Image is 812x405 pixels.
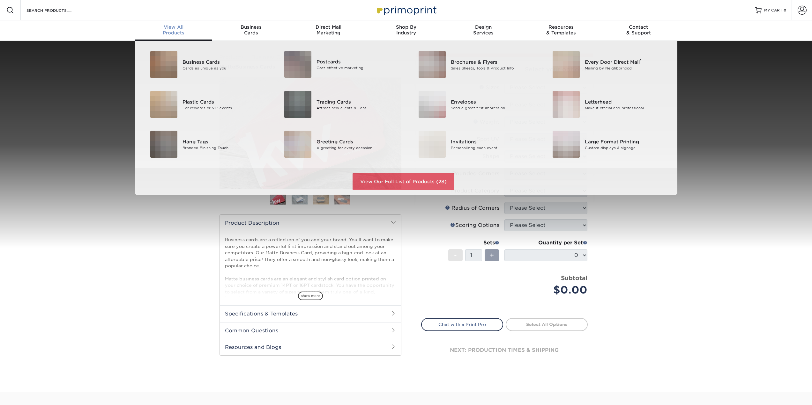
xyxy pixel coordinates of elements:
[317,65,401,71] div: Cost-effective marketing
[545,88,670,120] a: Letterhead Letterhead Make it official and professional
[585,105,669,111] div: Make it official and professional
[445,24,522,36] div: Services
[277,88,401,120] a: Trading Cards Trading Cards Attract new clients & Fans
[183,105,267,111] div: For rewards or VIP events
[183,145,267,150] div: Branded Finishing Touch
[451,138,535,145] div: Invitations
[506,318,588,331] a: Select All Options
[445,24,522,30] span: Design
[317,145,401,150] div: A greeting for every occasion
[451,105,535,111] div: Send a great first impression
[764,8,782,13] span: MY CART
[421,331,588,369] div: next: production times & shipping
[317,58,401,65] div: Postcards
[585,65,669,71] div: Mailing by Neighborhood
[454,250,457,260] span: -
[419,51,446,78] img: Brochures & Flyers
[290,20,367,41] a: Direct MailMarketing
[411,48,536,81] a: Brochures & Flyers Brochures & Flyers Sales Sheets, Tools & Product Info
[367,24,445,36] div: Industry
[317,105,401,111] div: Attract new clients & Fans
[553,51,580,78] img: Every Door Direct Mail
[784,8,786,12] span: 0
[367,20,445,41] a: Shop ByIndustry
[298,292,323,300] span: show more
[553,91,580,118] img: Letterhead
[183,138,267,145] div: Hang Tags
[277,48,401,80] a: Postcards Postcards Cost-effective marketing
[26,6,88,14] input: SEARCH PRODUCTS.....
[411,88,536,120] a: Envelopes Envelopes Send a great first impression
[545,128,670,160] a: Large Format Printing Large Format Printing Custom displays & signage
[277,128,401,160] a: Greeting Cards Greeting Cards A greeting for every occasion
[143,128,267,160] a: Hang Tags Hang Tags Branded Finishing Touch
[183,98,267,105] div: Plastic Cards
[451,145,535,150] div: Personalizing each event
[317,98,401,105] div: Trading Cards
[451,65,535,71] div: Sales Sheets, Tools & Product Info
[135,24,212,30] span: View All
[353,173,454,190] a: View Our Full List of Products (28)
[451,98,535,105] div: Envelopes
[183,65,267,71] div: Cards as unique as you
[220,322,401,339] h2: Common Questions
[553,131,580,158] img: Large Format Printing
[135,20,212,41] a: View AllProducts
[183,58,267,65] div: Business Cards
[561,274,587,281] strong: Subtotal
[284,51,311,78] img: Postcards
[143,88,267,120] a: Plastic Cards Plastic Cards For rewards or VIP events
[600,24,677,30] span: Contact
[150,131,177,158] img: Hang Tags
[290,24,367,36] div: Marketing
[585,138,669,145] div: Large Format Printing
[212,20,290,41] a: BusinessCards
[135,24,212,36] div: Products
[445,20,522,41] a: DesignServices
[212,24,290,30] span: Business
[150,91,177,118] img: Plastic Cards
[522,24,600,36] div: & Templates
[421,318,503,331] a: Chat with a Print Pro
[419,131,446,158] img: Invitations
[640,58,641,63] sup: ®
[212,24,290,36] div: Cards
[220,305,401,322] h2: Specifications & Templates
[522,20,600,41] a: Resources& Templates
[290,24,367,30] span: Direct Mail
[509,282,587,298] div: $0.00
[585,145,669,150] div: Custom displays & signage
[411,128,536,160] a: Invitations Invitations Personalizing each event
[150,51,177,78] img: Business Cards
[419,91,446,118] img: Envelopes
[600,20,677,41] a: Contact& Support
[220,339,401,355] h2: Resources and Blogs
[317,138,401,145] div: Greeting Cards
[490,250,494,260] span: +
[374,3,438,17] img: Primoprint
[284,91,311,118] img: Trading Cards
[367,24,445,30] span: Shop By
[284,131,311,158] img: Greeting Cards
[143,48,267,81] a: Business Cards Business Cards Cards as unique as you
[600,24,677,36] div: & Support
[585,98,669,105] div: Letterhead
[545,48,670,81] a: Every Door Direct Mail Every Door Direct Mail® Mailing by Neighborhood
[585,58,669,65] div: Every Door Direct Mail
[451,58,535,65] div: Brochures & Flyers
[522,24,600,30] span: Resources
